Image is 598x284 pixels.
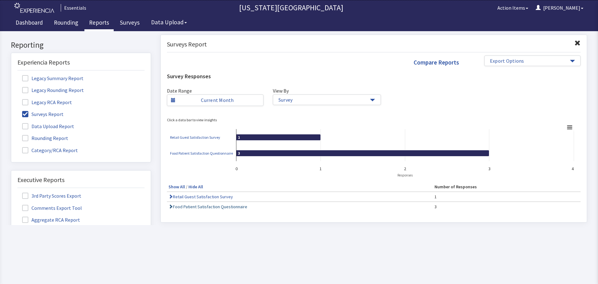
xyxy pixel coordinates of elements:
a: Dashboard [11,16,48,31]
a: Hide All [188,153,203,158]
text: 1 [320,135,322,140]
h3: Survey Responses [167,42,581,48]
label: Surveys Report [17,79,70,87]
span: Survey [278,65,369,72]
button: Survey [273,63,381,74]
span: Export Options [490,26,569,33]
label: Legacy RCA Report [17,67,78,75]
label: Category/RCA Report [17,115,84,123]
div: Date Range [167,56,263,63]
label: Data Upload Report [17,91,80,99]
a: Show All [168,153,185,158]
text: 0 [235,135,238,140]
button: Action Items [494,2,532,14]
a: Food Patient Satisfaction Questionnaire [168,173,247,178]
a: Retail Guest Satisfaction Survey [170,104,220,108]
text: 3 [238,120,240,124]
td: 1 [433,161,581,171]
th: Number of Responses [433,151,581,161]
text: 4 [572,135,574,140]
a: Rounding [49,16,83,31]
p: [US_STATE][GEOGRAPHIC_DATA] [89,3,494,13]
img: experiencia_logo.png [14,3,54,13]
label: Legacy Rounding Report [17,55,90,63]
a: Reports [84,16,114,31]
h2: Reporting [11,10,151,18]
text: 1 [238,104,240,108]
div: Click a data bar to view insights [167,86,581,92]
label: 3rd Party Scores Export [17,160,88,168]
div: View By [273,56,381,63]
span: Surveys Report [167,9,207,17]
label: Legacy Summary Report [17,43,90,51]
label: Aggregate RCA Report [17,184,86,192]
a: Surveys [115,16,144,31]
label: Rounding Report [17,103,74,111]
span: / [186,153,187,158]
div: Experiencia Reports [17,26,145,39]
label: Comments Export Tool [17,172,88,181]
a: Food Patient Satisfaction Questionnaire [170,120,233,124]
button: Data Upload [147,17,191,28]
div: Executive Reports [17,144,145,157]
text: Responses [397,142,413,146]
button: [PERSON_NAME] [532,2,587,14]
a: Current Month [167,63,263,75]
text: 2 [404,135,406,140]
button: Export Options [484,24,581,35]
text: 3 [488,135,491,140]
div: Essentials [61,4,86,12]
a: Retail Guest Satisfaction Survey [168,163,233,168]
td: 3 [433,171,581,180]
a: Compare Reports [414,27,459,35]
